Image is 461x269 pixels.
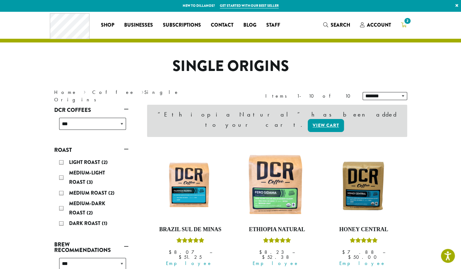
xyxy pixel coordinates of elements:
span: – [383,249,385,255]
h4: Ethiopia Natural [241,226,312,233]
span: Medium Roast [69,189,108,196]
span: (2) [102,159,108,166]
span: – [209,249,212,255]
span: Blog [243,21,256,29]
span: Subscriptions [163,21,201,29]
span: (3) [87,179,93,186]
span: (1) [102,220,107,227]
span: – [292,249,295,255]
a: Roast [54,145,128,155]
span: $ [342,249,347,255]
a: Search [318,20,355,30]
bdi: 8.23 [259,249,286,255]
bdi: 50.00 [348,254,379,260]
span: Dark Roast [69,220,102,227]
span: Businesses [124,21,153,29]
div: Roast [54,155,128,232]
span: Account [367,21,391,29]
span: (2) [108,189,115,196]
img: Fazenda-Rainha_12oz_Mockup.jpg [154,159,226,212]
span: $ [168,249,174,255]
div: “Ethiopia Natural” has been added to your cart. [147,105,407,137]
a: Get started with our best seller [220,3,279,8]
span: (2) [87,209,93,216]
a: Home [54,89,77,95]
h1: Single Origins [50,57,412,75]
a: Coffee [92,89,135,95]
a: DCR Coffees [54,105,128,115]
h4: Brazil Sul De Minas [155,226,226,233]
a: Staff [261,20,285,30]
div: Rated 5.00 out of 5 [350,237,377,246]
a: Shop [96,20,119,30]
span: Light Roast [69,159,102,166]
div: Rated 5.00 out of 5 [263,237,291,246]
span: Staff [266,21,280,29]
img: DCR-Fero-Sidama-Coffee-Bag-2019-300x300.png [241,150,312,221]
span: Medium-Light Roast [69,169,105,186]
span: Shop [101,21,114,29]
h4: Honey Central [328,226,399,233]
bdi: 7.88 [342,249,377,255]
span: Medium-Dark Roast [69,200,105,216]
img: Honey-Central-stock-image-fix-1200-x-900.png [328,159,399,212]
span: › [84,86,86,96]
span: › [141,86,144,96]
span: $ [179,254,184,260]
bdi: 8.07 [168,249,203,255]
span: Search [331,21,350,29]
nav: Breadcrumb [54,89,221,104]
a: View cart [308,119,344,132]
span: 2 [403,17,411,25]
bdi: 51.25 [179,254,202,260]
span: Contact [211,21,233,29]
a: Brew Recommendations [54,239,128,255]
span: $ [259,249,264,255]
div: Rated 5.00 out of 5 [176,237,204,246]
span: $ [262,254,267,260]
div: DCR Coffees [54,115,128,137]
span: $ [348,254,353,260]
bdi: 52.38 [262,254,292,260]
div: Items 1-10 of 10 [265,92,353,100]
